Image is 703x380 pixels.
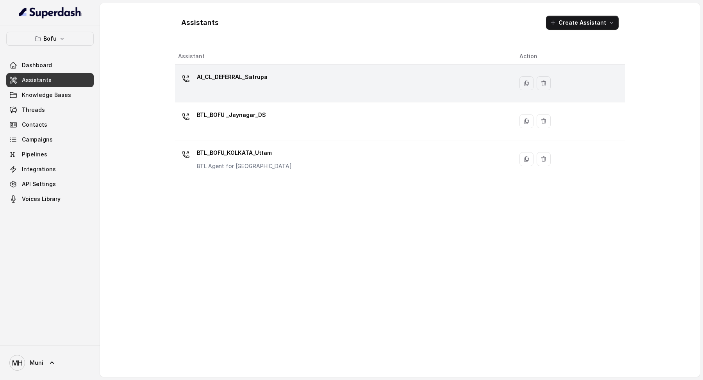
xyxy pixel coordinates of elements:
[513,48,625,65] th: Action
[6,162,94,176] a: Integrations
[43,34,57,43] p: Bofu
[22,151,47,158] span: Pipelines
[22,61,52,69] span: Dashboard
[22,91,71,99] span: Knowledge Bases
[22,106,45,114] span: Threads
[197,162,292,170] p: BTL Agent for [GEOGRAPHIC_DATA]
[22,180,56,188] span: API Settings
[6,192,94,206] a: Voices Library
[6,73,94,87] a: Assistants
[12,359,23,367] text: MH
[6,103,94,117] a: Threads
[19,6,82,19] img: light.svg
[30,359,43,367] span: Muni
[22,165,56,173] span: Integrations
[22,76,52,84] span: Assistants
[22,136,53,143] span: Campaigns
[6,58,94,72] a: Dashboard
[546,16,619,30] button: Create Assistant
[6,133,94,147] a: Campaigns
[181,16,219,29] h1: Assistants
[6,177,94,191] a: API Settings
[6,147,94,161] a: Pipelines
[175,48,513,65] th: Assistant
[6,88,94,102] a: Knowledge Bases
[22,121,47,129] span: Contacts
[6,352,94,374] a: Muni
[6,118,94,132] a: Contacts
[197,71,268,83] p: AI_CL_DEFERRAL_Satrupa
[197,147,292,159] p: BTL_BOFU_KOLKATA_Uttam
[6,32,94,46] button: Bofu
[22,195,61,203] span: Voices Library
[197,109,266,121] p: BTL_BOFU _Jaynagar_DS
